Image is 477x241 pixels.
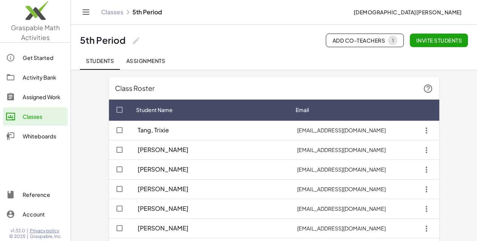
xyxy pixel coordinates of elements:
span: [EMAIL_ADDRESS][DOMAIN_NAME] [296,205,387,212]
span: © 2025 [9,233,25,239]
div: 1 [392,38,394,43]
span: [EMAIL_ADDRESS][DOMAIN_NAME] [296,225,387,232]
span: Assignments [126,57,165,64]
button: Invite students [410,34,468,47]
a: Account [3,205,67,223]
span: [EMAIL_ADDRESS][DOMAIN_NAME] [296,166,387,173]
div: Activity Bank [23,73,64,82]
span: Graspable, Inc. [30,233,62,239]
a: Classes [101,8,123,16]
span: [EMAIL_ADDRESS][DOMAIN_NAME] [296,146,387,153]
div: Whiteboards [23,132,64,141]
span: [PERSON_NAME] [138,166,189,173]
span: [PERSON_NAME] [138,185,189,193]
div: Reference [23,190,64,199]
a: Assigned Work [3,88,67,106]
a: Activity Bank [3,68,67,86]
span: | [27,228,28,234]
span: v1.32.0 [11,228,25,234]
a: Privacy policy [30,228,62,234]
div: Classes [23,112,64,121]
span: [DEMOGRAPHIC_DATA][PERSON_NAME] [353,9,462,15]
span: | [27,233,28,239]
span: Email [296,106,309,114]
div: Assigned Work [23,92,64,101]
span: Invite students [416,37,462,44]
a: Get Started [3,49,67,67]
button: [DEMOGRAPHIC_DATA][PERSON_NAME] [347,5,468,19]
button: Toggle navigation [80,6,92,18]
div: Class Roster [109,77,439,100]
span: [EMAIL_ADDRESS][DOMAIN_NAME] [296,186,387,192]
span: Student Name [136,106,173,114]
button: Add Co-Teachers1 [326,34,404,47]
span: [EMAIL_ADDRESS][DOMAIN_NAME] [296,127,387,134]
span: Tang, Trixie [138,126,169,134]
span: Add Co-Teachers [332,35,397,45]
div: 5th Period [80,34,126,46]
span: Students [86,57,114,64]
div: Account [23,210,64,219]
span: [PERSON_NAME] [138,146,189,154]
span: Graspable Math Activities [11,23,60,41]
a: Reference [3,186,67,204]
span: [PERSON_NAME] [138,205,189,213]
div: Get Started [23,53,64,62]
a: Whiteboards [3,127,67,145]
span: [PERSON_NAME] [138,224,189,232]
a: Classes [3,107,67,126]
